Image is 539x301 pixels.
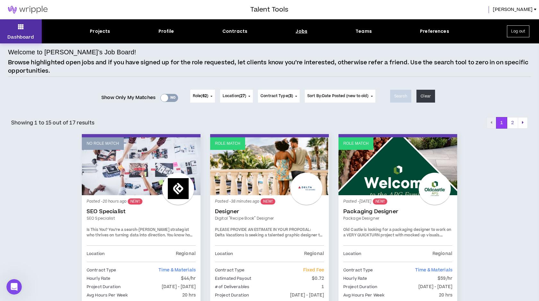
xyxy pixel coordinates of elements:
[343,141,369,147] p: Role Match
[87,292,128,299] p: Avg Hours Per Week
[418,283,452,290] p: [DATE] - [DATE]
[343,208,452,215] a: Packaging Designer
[343,283,377,290] p: Project Duration
[222,28,247,35] div: Contracts
[87,198,196,205] p: Posted - 20 hours ago
[87,267,116,274] p: Contract Type
[215,141,240,147] p: Role Match
[343,227,451,238] span: Old Castle is looking for a packaging designer to work on a VERY QUICKTURN project with mocked up...
[215,208,324,215] a: Designer
[128,198,142,205] sup: NEW!
[416,90,435,103] button: Clear
[176,250,196,257] p: Regional
[486,117,528,129] nav: pagination
[101,93,156,103] span: Show Only My Matches
[210,137,329,195] a: Role Match
[90,28,110,35] div: Projects
[304,250,324,257] p: Regional
[343,250,361,257] p: Location
[290,292,324,299] p: [DATE] - [DATE]
[420,28,449,35] div: Preferences
[507,117,518,129] button: 2
[438,275,452,282] p: $59/hr
[220,90,253,103] button: Location(27)
[11,119,94,127] p: Showing 1 to 15 out of 17 results
[215,250,233,257] p: Location
[87,283,121,290] p: Project Duration
[181,275,196,282] p: $44/hr
[87,227,193,267] span: You’re a search-[PERSON_NAME] strategist who thrives on turning data into direction. You know how...
[343,275,367,282] p: Hourly Rate
[250,5,288,14] h3: Talent Tools
[261,198,275,205] sup: NEW!
[87,250,105,257] p: Location
[215,292,249,299] p: Project Duration
[305,90,375,103] button: Sort By:Date Posted (new to old)
[162,283,196,290] p: [DATE] - [DATE]
[343,292,384,299] p: Avg Hours Per Week
[507,25,529,37] button: Log out
[190,90,215,103] button: Role(62)
[307,93,369,99] span: Sort By: Date Posted (new to old)
[82,137,201,195] a: No Role Match
[202,93,207,99] span: 62
[182,292,196,299] p: 20 hrs
[258,90,300,103] button: Contract Type(3)
[87,141,119,147] p: No Role Match
[223,93,246,99] span: Location ( )
[87,275,110,282] p: Hourly Rate
[158,28,174,35] div: Profile
[215,198,324,205] p: Posted - 38 minutes ago
[432,250,452,257] p: Regional
[493,6,533,13] span: [PERSON_NAME]
[193,93,208,99] span: Role ( )
[289,93,292,99] span: 3
[312,275,324,282] p: $0.72
[261,93,293,99] span: Contract Type ( )
[7,34,34,41] p: Dashboard
[439,292,452,299] p: 20 hrs
[215,215,324,221] a: Digital "Recipe Book" Designer
[215,275,251,282] p: Estimated Payout
[87,227,107,233] strong: Is This You?
[343,267,373,274] p: Contract Type
[303,267,324,273] span: Fixed Fee
[415,267,452,273] span: Time & Materials
[215,233,322,244] span: Delta Vacations is seeking a talented graphic designer to suport a quick turn digital "Recipe Book."
[343,215,452,221] a: Package Designer
[6,279,22,295] iframe: Intercom live chat
[87,208,196,215] a: SEO Specialist
[8,47,136,57] h4: Welcome to [PERSON_NAME]’s Job Board!
[343,198,452,205] p: Posted - [DATE]
[355,28,372,35] div: Teams
[240,93,245,99] span: 27
[215,227,311,233] strong: PLEASE PROVIDE AN ESTIMATE IN YOUR PROPOSAL:
[321,283,324,290] p: 1
[158,267,196,273] span: Time & Materials
[8,59,531,75] p: Browse highlighted open jobs and if you have signed up for the role requested, let clients know y...
[496,117,507,129] button: 1
[215,283,249,290] p: # of Deliverables
[373,198,387,205] sup: NEW!
[338,137,457,195] a: Role Match
[215,267,245,274] p: Contract Type
[390,90,412,103] button: Search
[87,215,196,221] a: SEO Specialist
